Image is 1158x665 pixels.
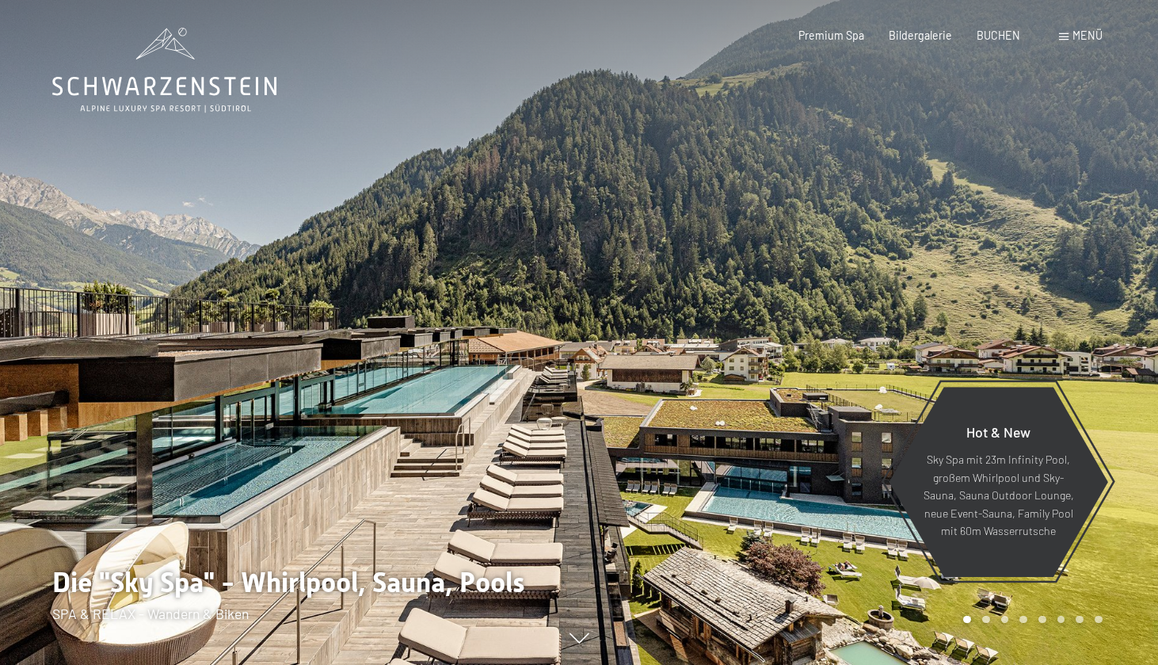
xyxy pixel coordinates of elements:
p: Sky Spa mit 23m Infinity Pool, großem Whirlpool und Sky-Sauna, Sauna Outdoor Lounge, neue Event-S... [923,451,1074,541]
div: Carousel Page 1 (Current Slide) [963,616,971,624]
div: Carousel Page 8 [1095,616,1103,624]
span: Menü [1072,29,1103,42]
div: Carousel Page 7 [1076,616,1084,624]
div: Carousel Page 6 [1057,616,1065,624]
a: Bildergalerie [889,29,952,42]
div: Carousel Page 3 [1001,616,1009,624]
div: Carousel Page 4 [1019,616,1027,624]
a: Hot & New Sky Spa mit 23m Infinity Pool, großem Whirlpool und Sky-Sauna, Sauna Outdoor Lounge, ne... [888,386,1109,578]
div: Carousel Page 5 [1038,616,1046,624]
div: Carousel Pagination [958,616,1102,624]
span: Hot & New [966,423,1030,441]
div: Carousel Page 2 [982,616,990,624]
a: BUCHEN [977,29,1020,42]
a: Premium Spa [798,29,864,42]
